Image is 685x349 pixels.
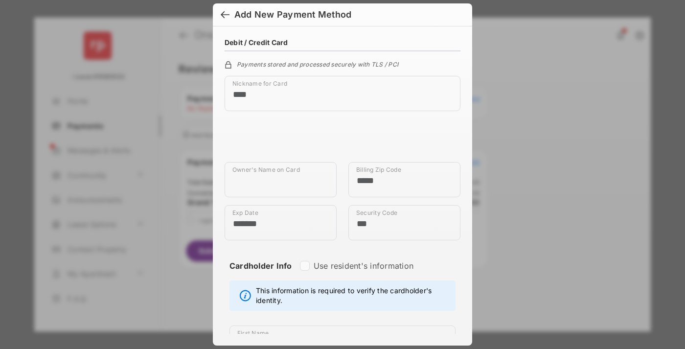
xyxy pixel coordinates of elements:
[234,9,351,20] div: Add New Payment Method
[225,59,460,68] div: Payments stored and processed securely with TLS / PCI
[229,261,292,288] strong: Cardholder Info
[256,286,450,305] span: This information is required to verify the cardholder's identity.
[225,119,460,162] iframe: Credit card field
[314,261,413,271] label: Use resident's information
[225,38,288,47] h4: Debit / Credit Card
